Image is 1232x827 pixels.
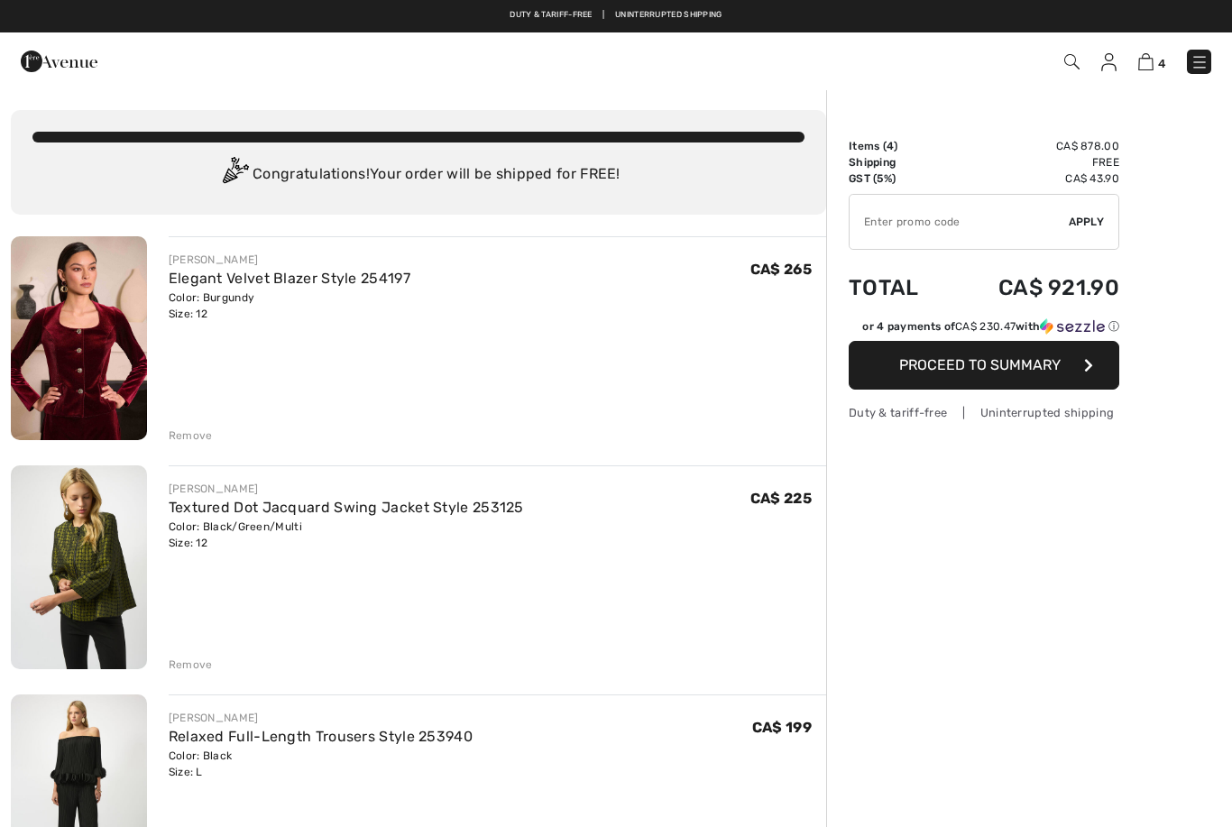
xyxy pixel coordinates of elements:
[955,320,1016,333] span: CA$ 230.47
[1101,53,1117,71] img: My Info
[849,257,948,318] td: Total
[899,356,1061,373] span: Proceed to Summary
[1064,54,1080,69] img: Search
[169,519,524,551] div: Color: Black/Green/Multi Size: 12
[750,490,812,507] span: CA$ 225
[169,427,213,444] div: Remove
[1138,51,1165,72] a: 4
[32,157,804,193] div: Congratulations! Your order will be shipped for FREE!
[169,728,473,745] a: Relaxed Full-Length Trousers Style 253940
[948,257,1119,318] td: CA$ 921.90
[1069,214,1105,230] span: Apply
[11,236,147,440] img: Elegant Velvet Blazer Style 254197
[862,318,1119,335] div: or 4 payments of with
[216,157,253,193] img: Congratulation2.svg
[169,499,524,516] a: Textured Dot Jacquard Swing Jacket Style 253125
[849,318,1119,341] div: or 4 payments ofCA$ 230.47withSezzle Click to learn more about Sezzle
[752,719,812,736] span: CA$ 199
[887,140,894,152] span: 4
[21,51,97,69] a: 1ère Avenue
[169,289,410,322] div: Color: Burgundy Size: 12
[169,748,473,780] div: Color: Black Size: L
[169,481,524,497] div: [PERSON_NAME]
[849,154,948,170] td: Shipping
[948,138,1119,154] td: CA$ 878.00
[948,154,1119,170] td: Free
[849,341,1119,390] button: Proceed to Summary
[849,404,1119,421] div: Duty & tariff-free | Uninterrupted shipping
[1191,53,1209,71] img: Menu
[1138,53,1154,70] img: Shopping Bag
[21,43,97,79] img: 1ère Avenue
[169,270,410,287] a: Elegant Velvet Blazer Style 254197
[1158,57,1165,70] span: 4
[948,170,1119,187] td: CA$ 43.90
[169,710,473,726] div: [PERSON_NAME]
[850,195,1069,249] input: Promo code
[1040,318,1105,335] img: Sezzle
[849,170,948,187] td: GST (5%)
[849,138,948,154] td: Items ( )
[750,261,812,278] span: CA$ 265
[11,465,147,669] img: Textured Dot Jacquard Swing Jacket Style 253125
[169,252,410,268] div: [PERSON_NAME]
[169,657,213,673] div: Remove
